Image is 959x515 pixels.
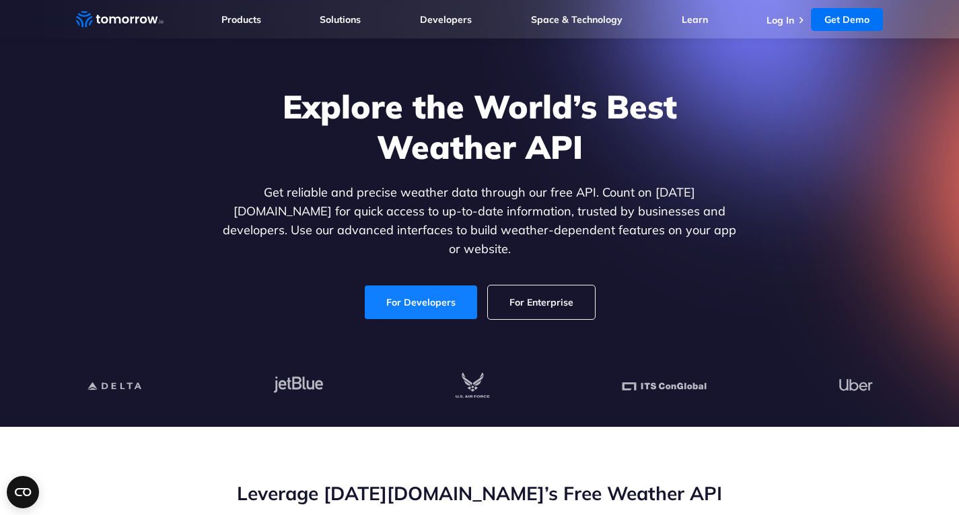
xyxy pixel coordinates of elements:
[811,8,883,31] a: Get Demo
[76,481,884,506] h2: Leverage [DATE][DOMAIN_NAME]’s Free Weather API
[420,13,472,26] a: Developers
[220,183,740,259] p: Get reliable and precise weather data through our free API. Count on [DATE][DOMAIN_NAME] for quic...
[488,285,595,319] a: For Enterprise
[7,476,39,508] button: Open CMP widget
[320,13,361,26] a: Solutions
[682,13,708,26] a: Learn
[531,13,623,26] a: Space & Technology
[767,14,794,26] a: Log In
[76,9,164,30] a: Home link
[221,13,261,26] a: Products
[365,285,477,319] a: For Developers
[220,86,740,167] h1: Explore the World’s Best Weather API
